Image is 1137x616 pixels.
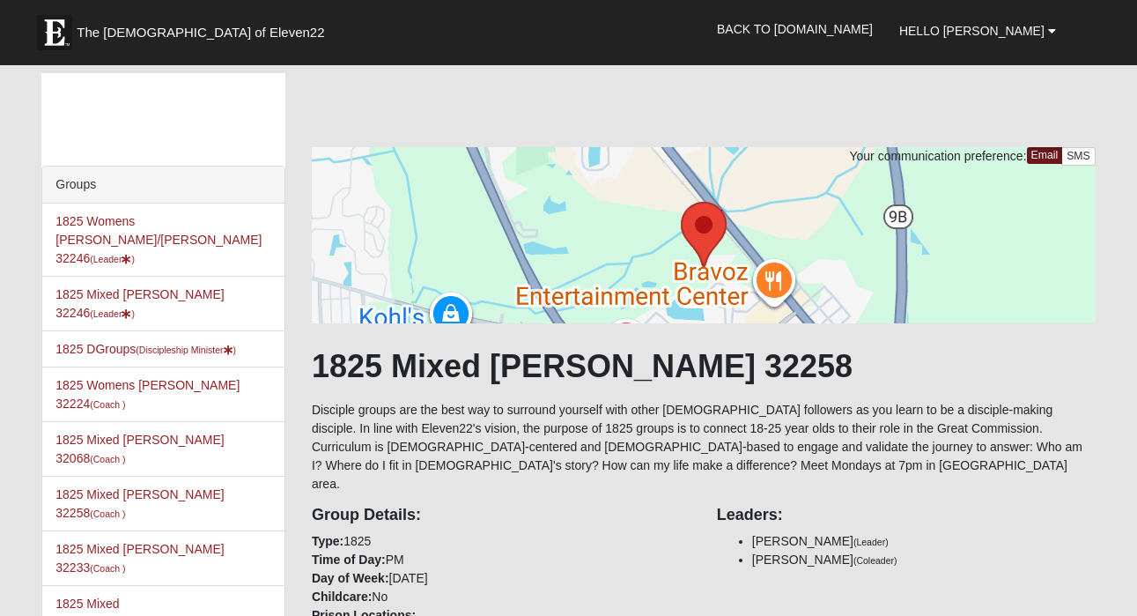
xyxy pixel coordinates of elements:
a: Email [1027,147,1063,164]
strong: Time of Day: [312,553,386,567]
img: Eleven22 logo [37,15,72,50]
div: Groups [42,167,284,204]
small: (Coach ) [90,454,125,464]
small: (Leader) [853,537,889,547]
small: (Coach ) [90,508,125,519]
small: (Coach ) [90,563,125,574]
li: [PERSON_NAME] [752,551,1096,569]
small: (Discipleship Minister ) [136,345,236,355]
small: (Coleader) [853,555,897,566]
a: 1825 Mixed [PERSON_NAME] 32233(Coach ) [55,542,224,575]
span: Hello [PERSON_NAME] [899,24,1045,38]
strong: Day of Week: [312,571,389,585]
a: 1825 Womens [PERSON_NAME]/[PERSON_NAME] 32246(Leader) [55,214,262,265]
small: (Coach ) [90,399,125,410]
small: (Leader ) [90,254,135,264]
h1: 1825 Mixed [PERSON_NAME] 32258 [312,347,1096,385]
span: The [DEMOGRAPHIC_DATA] of Eleven22 [77,24,324,41]
h4: Leaders: [717,506,1096,525]
small: (Leader ) [90,308,135,319]
a: Hello [PERSON_NAME] [886,9,1069,53]
span: Your communication preference: [849,149,1026,163]
li: [PERSON_NAME] [752,532,1096,551]
a: 1825 Mixed [PERSON_NAME] 32258(Coach ) [55,487,224,520]
a: 1825 DGroups(Discipleship Minister) [55,342,236,356]
h4: Group Details: [312,506,690,525]
a: 1825 Womens [PERSON_NAME] 32224(Coach ) [55,378,240,411]
a: 1825 Mixed [PERSON_NAME] 32068(Coach ) [55,433,224,465]
a: 1825 Mixed [PERSON_NAME] 32246(Leader) [55,287,224,320]
a: Back to [DOMAIN_NAME] [704,7,886,51]
a: The [DEMOGRAPHIC_DATA] of Eleven22 [28,6,380,50]
a: SMS [1061,147,1096,166]
strong: Type: [312,534,343,548]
